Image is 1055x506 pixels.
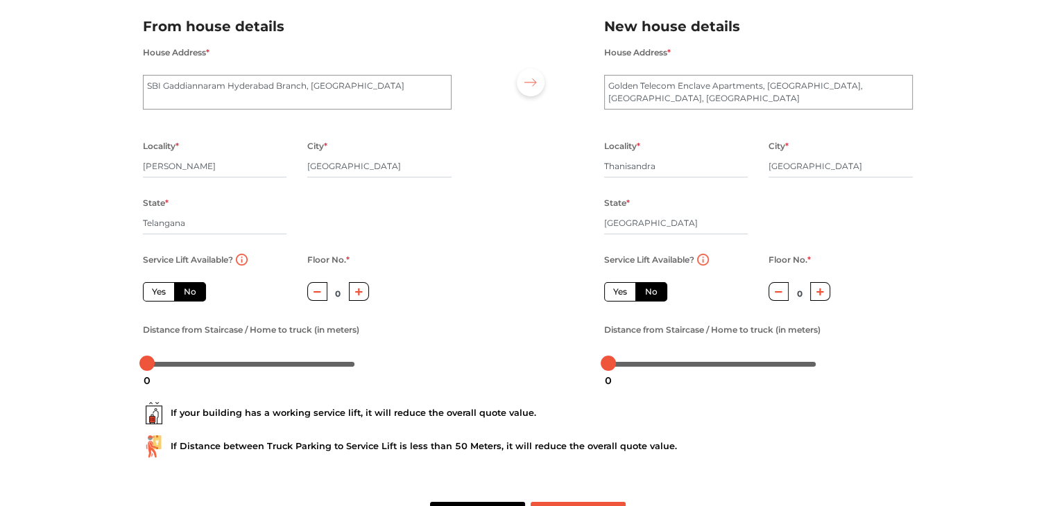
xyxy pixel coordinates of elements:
label: Service Lift Available? [604,251,694,269]
label: Locality [143,137,179,155]
div: If Distance between Truck Parking to Service Lift is less than 50 Meters, it will reduce the over... [143,435,913,457]
label: House Address [143,44,209,62]
textarea: SBI Gaddiannaram Hyderabad Branch, [GEOGRAPHIC_DATA] [143,75,452,110]
label: State [143,194,169,212]
img: ... [143,435,165,457]
div: If your building has a working service lift, it will reduce the overall quote value. [143,402,913,424]
img: ... [143,402,165,424]
label: Locality [604,137,640,155]
textarea: Golden Telecom Enclave Apartments, [GEOGRAPHIC_DATA], [GEOGRAPHIC_DATA], [GEOGRAPHIC_DATA] [604,75,913,110]
label: Floor No. [769,251,811,269]
label: Distance from Staircase / Home to truck (in meters) [143,321,359,339]
label: Distance from Staircase / Home to truck (in meters) [604,321,821,339]
h2: From house details [143,15,452,38]
label: No [174,282,206,302]
label: Floor No. [307,251,350,269]
label: City [307,137,327,155]
label: No [635,282,667,302]
label: Yes [143,282,175,302]
label: City [769,137,789,155]
label: House Address [604,44,671,62]
div: 0 [599,369,617,392]
label: Service Lift Available? [143,251,233,269]
h2: New house details [604,15,913,38]
label: Yes [604,282,636,302]
label: State [604,194,630,212]
div: 0 [138,369,156,392]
